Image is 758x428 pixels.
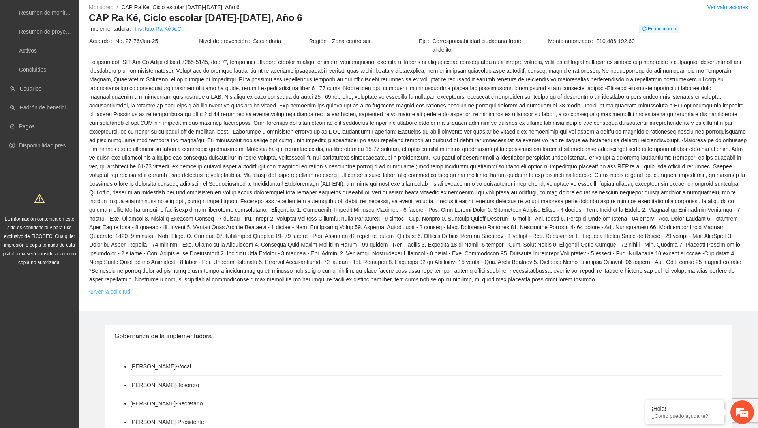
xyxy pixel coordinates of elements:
[596,37,748,45] span: $10,486,192.60
[199,37,253,45] span: Nivel de prevención
[46,106,109,185] span: Estamos en línea.
[114,325,722,347] div: Gobernanza de la implementadora
[130,362,191,371] li: [PERSON_NAME] - Vocal
[121,4,240,10] a: CAP Ra Ké, Ciclo escolar [DATE]-[DATE], Año 6
[651,413,719,419] p: ¿Cómo puedo ayudarte?
[332,37,418,45] span: Zona centro sur
[20,104,78,111] a: Padrón de beneficiarios
[19,28,103,35] a: Resumen de proyectos aprobados
[19,9,77,16] a: Resumen de monitoreo
[115,37,198,45] span: No. 27-76/Jun-25
[20,85,41,92] a: Usuarios
[253,37,308,45] span: Secundaria
[116,4,118,10] span: /
[89,58,748,284] span: Lo ipsumdol “SIT Am Co Adipi elitsed 7265-5145, doe 7”, tempo inci utlabore etdolor m aliqu, enim...
[548,37,596,45] span: Monto autorizado
[651,405,719,412] div: ¡Hola!
[89,289,95,294] span: eye
[89,25,135,33] span: Implementadora
[89,37,115,45] span: Acuerdo
[642,26,647,31] span: sync
[309,37,332,45] span: Región
[130,418,204,426] li: [PERSON_NAME] - Presidente
[19,142,86,149] a: Disponibilidad presupuestal
[89,4,113,10] a: Monitoreo
[639,25,679,33] span: En monitoreo
[432,37,528,54] span: Corresponsabilidad ciudadana frente al delito
[419,37,432,54] span: Eje
[130,399,203,408] li: [PERSON_NAME] - Secretario
[135,25,183,33] a: Instituto Ra Ké A.C.
[129,4,148,23] div: Minimizar ventana de chat en vivo
[89,11,748,24] h3: CAP Ra Ké, Ciclo escolar [DATE]-[DATE], Año 6
[707,4,748,10] a: Ver valoraciones
[19,66,46,73] a: Concluidos
[34,193,45,204] span: warning
[4,216,150,243] textarea: Escriba su mensaje y pulse “Intro”
[41,40,133,51] div: Chatee con nosotros ahora
[3,216,76,265] span: La información contenida en este sitio es confidencial y para uso exclusivo de FICOSEC. Cualquier...
[19,123,35,130] a: Pagos
[130,381,199,389] li: [PERSON_NAME] - Tesorero
[89,287,130,296] a: eyeVer la solicitud
[19,47,37,54] a: Activos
